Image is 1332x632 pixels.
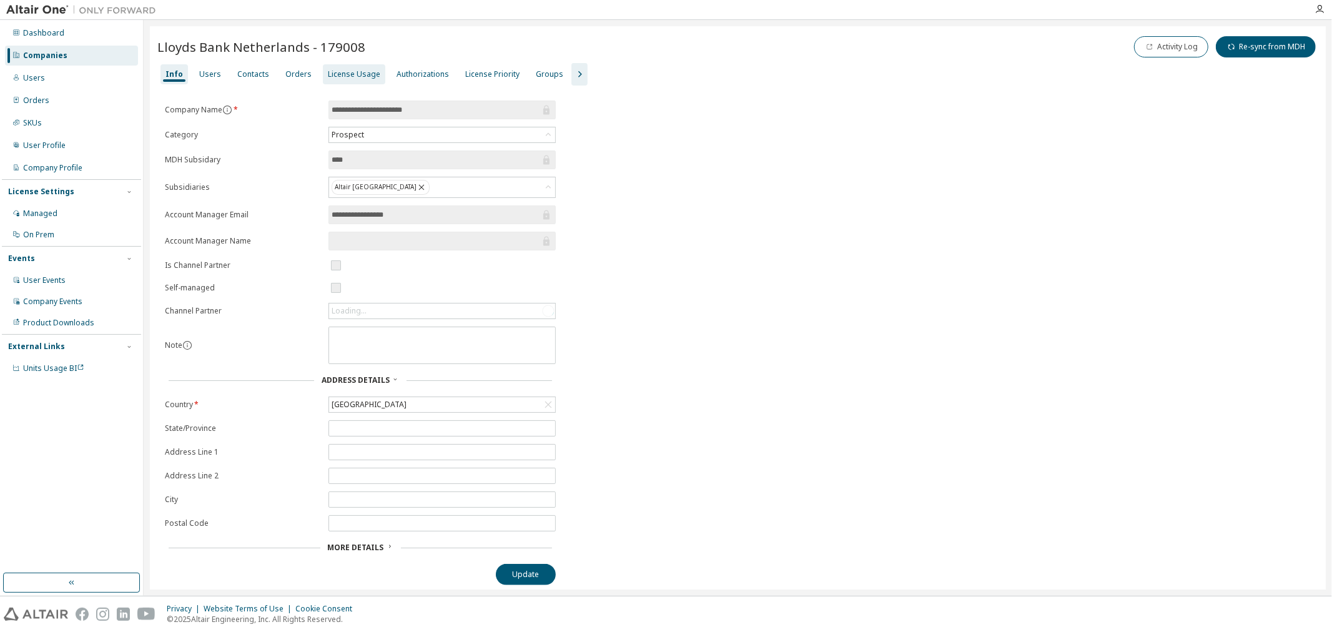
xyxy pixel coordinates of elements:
[165,210,321,220] label: Account Manager Email
[165,471,321,481] label: Address Line 2
[328,69,380,79] div: License Usage
[204,604,295,614] div: Website Terms of Use
[23,230,54,240] div: On Prem
[23,51,67,61] div: Companies
[165,495,321,505] label: City
[237,69,269,79] div: Contacts
[332,306,367,316] div: Loading...
[165,182,321,192] label: Subsidiaries
[167,614,360,625] p: © 2025 Altair Engineering, Inc. All Rights Reserved.
[330,398,408,412] div: [GEOGRAPHIC_DATA]
[76,608,89,621] img: facebook.svg
[165,105,321,115] label: Company Name
[465,69,520,79] div: License Priority
[8,254,35,264] div: Events
[165,236,321,246] label: Account Manager Name
[165,283,321,293] label: Self-managed
[23,118,42,128] div: SKUs
[8,342,65,352] div: External Links
[165,447,321,457] label: Address Line 1
[397,69,449,79] div: Authorizations
[165,260,321,270] label: Is Channel Partner
[165,130,321,140] label: Category
[23,141,66,151] div: User Profile
[330,128,366,142] div: Prospect
[23,297,82,307] div: Company Events
[165,340,182,350] label: Note
[167,604,204,614] div: Privacy
[329,127,555,142] div: Prospect
[23,73,45,83] div: Users
[295,604,360,614] div: Cookie Consent
[23,163,82,173] div: Company Profile
[329,177,555,197] div: Altair [GEOGRAPHIC_DATA]
[329,397,555,412] div: [GEOGRAPHIC_DATA]
[96,608,109,621] img: instagram.svg
[23,28,64,38] div: Dashboard
[165,518,321,528] label: Postal Code
[329,304,555,318] div: Loading...
[536,69,563,79] div: Groups
[165,155,321,165] label: MDH Subsidary
[23,363,84,373] span: Units Usage BI
[157,38,365,56] span: Lloyds Bank Netherlands - 179008
[285,69,312,79] div: Orders
[23,318,94,328] div: Product Downloads
[4,608,68,621] img: altair_logo.svg
[199,69,221,79] div: Users
[165,400,321,410] label: Country
[117,608,130,621] img: linkedin.svg
[23,275,66,285] div: User Events
[6,4,162,16] img: Altair One
[165,69,183,79] div: Info
[182,340,192,350] button: information
[165,306,321,316] label: Channel Partner
[1134,36,1208,57] button: Activity Log
[23,209,57,219] div: Managed
[222,105,232,115] button: information
[1216,36,1316,57] button: Re-sync from MDH
[332,180,430,195] div: Altair [GEOGRAPHIC_DATA]
[322,375,390,385] span: Address Details
[137,608,155,621] img: youtube.svg
[23,96,49,106] div: Orders
[328,542,384,553] span: More Details
[496,564,556,585] button: Update
[8,187,74,197] div: License Settings
[165,423,321,433] label: State/Province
